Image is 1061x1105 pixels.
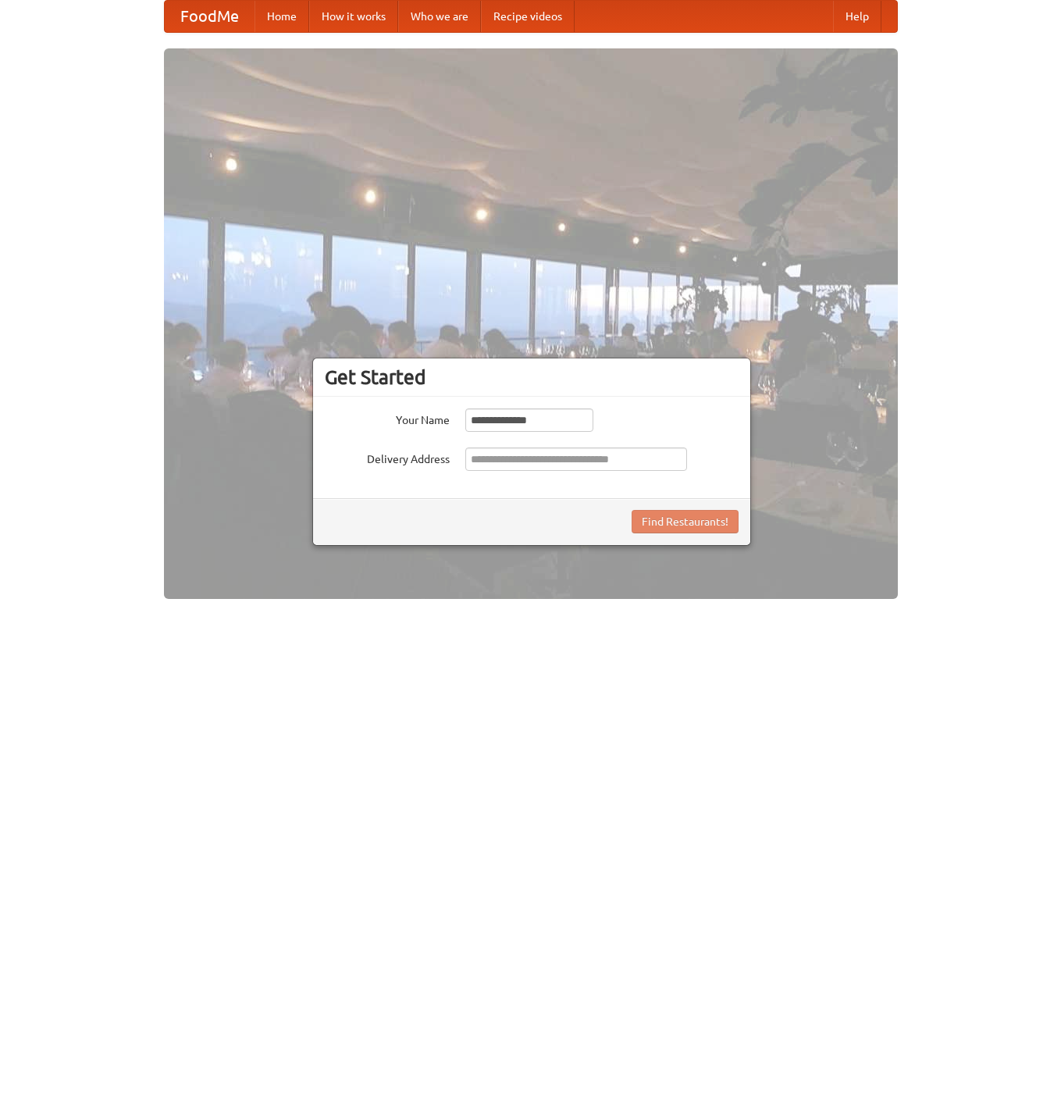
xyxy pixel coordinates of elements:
[632,510,739,533] button: Find Restaurants!
[325,365,739,389] h3: Get Started
[309,1,398,32] a: How it works
[481,1,575,32] a: Recipe videos
[165,1,255,32] a: FoodMe
[325,447,450,467] label: Delivery Address
[398,1,481,32] a: Who we are
[833,1,881,32] a: Help
[325,408,450,428] label: Your Name
[255,1,309,32] a: Home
